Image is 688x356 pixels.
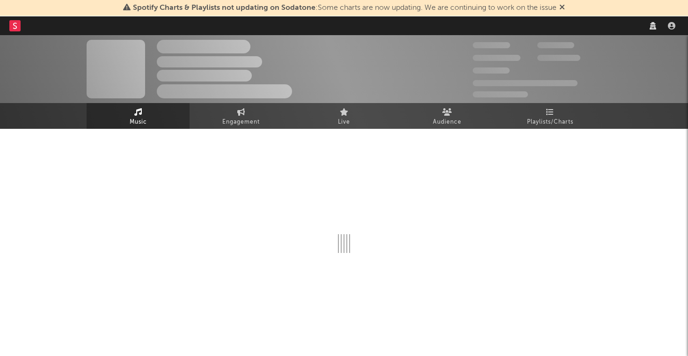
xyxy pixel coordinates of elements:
span: 300,000 [473,42,510,48]
span: Jump Score: 85.0 [473,91,528,97]
a: Engagement [190,103,293,129]
span: 1,000,000 [537,55,580,61]
span: Audience [433,117,461,128]
span: 50,000,000 Monthly Listeners [473,80,578,86]
span: Live [338,117,350,128]
span: Spotify Charts & Playlists not updating on Sodatone [133,4,315,12]
a: Live [293,103,395,129]
a: Playlists/Charts [498,103,601,129]
span: Playlists/Charts [527,117,573,128]
span: : Some charts are now updating. We are continuing to work on the issue [133,4,556,12]
span: Music [130,117,147,128]
span: 50,000,000 [473,55,520,61]
span: Dismiss [559,4,565,12]
a: Audience [395,103,498,129]
span: Engagement [222,117,260,128]
a: Music [87,103,190,129]
span: 100,000 [473,67,510,74]
span: 100,000 [537,42,574,48]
